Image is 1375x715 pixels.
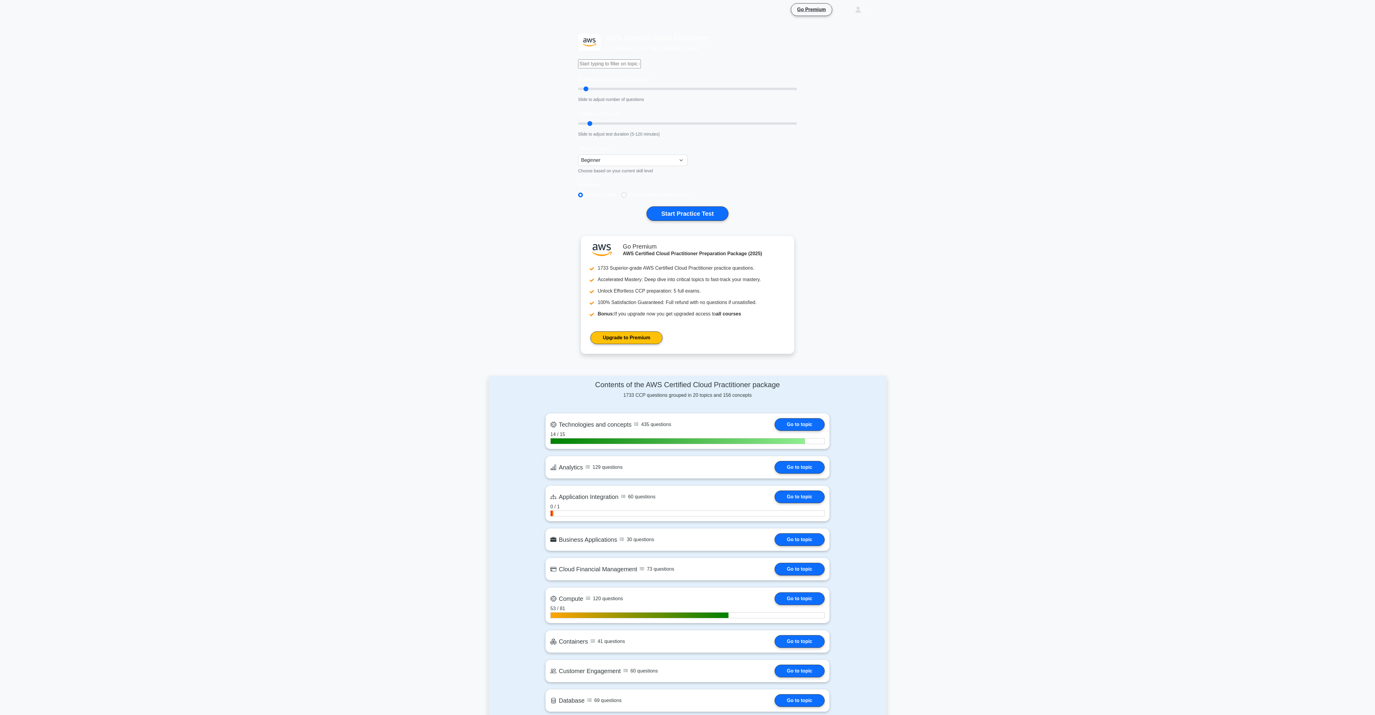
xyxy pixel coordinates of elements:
[647,206,728,221] button: Start Practice Test
[603,34,767,42] h4: AWS Certified Cloud Practitioner
[775,418,825,431] a: Go to topic
[775,592,825,605] a: Go to topic
[603,45,767,52] h5: Customize Your Next Practice Test
[590,331,662,344] a: Upgrade to Premium
[578,110,620,118] label: Duration: minutes
[775,461,825,474] a: Go to topic
[775,694,825,707] a: Go to topic
[578,182,797,189] label: Test Mode
[794,6,829,13] a: Go Premium
[598,111,603,116] span: 10
[578,145,609,152] label: Difficulty Level
[578,167,687,174] div: Choose based on your current skill level
[578,96,797,103] div: Slide to adjust number of questions
[585,191,615,199] label: Exam (Timed)
[775,491,825,503] a: Go to topic
[629,191,689,199] label: Practice (With explanations)
[624,77,629,82] span: 10
[775,635,825,648] a: Go to topic
[546,381,829,399] div: 1733 CCP questions grouped in 20 topics and 156 concepts
[841,3,883,15] a: N
[775,665,825,677] a: Go to topic
[578,59,641,68] input: Start typing to filter on topic or concept...
[775,533,825,546] a: Go to topic
[578,130,797,138] div: Slide to adjust test duration (5-120 minutes)
[775,563,825,575] a: Go to topic
[546,381,829,389] h4: Contents of the AWS Certified Cloud Practitioner package
[578,76,650,83] label: Number of questions: questions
